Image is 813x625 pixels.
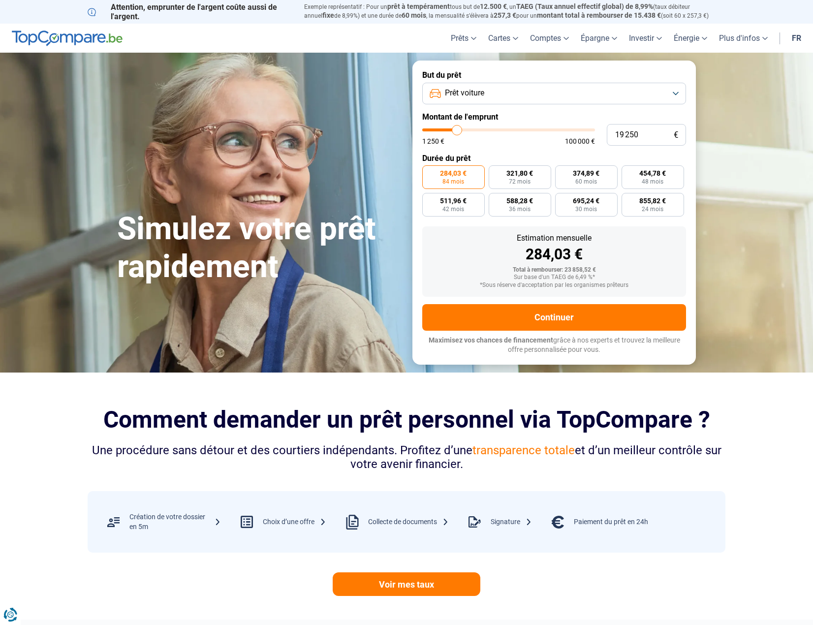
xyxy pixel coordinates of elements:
[524,24,575,53] a: Comptes
[442,179,464,185] span: 84 mois
[480,2,507,10] span: 12.500 €
[575,179,597,185] span: 60 mois
[516,2,653,10] span: TAEG (Taux annuel effectif global) de 8,99%
[430,234,678,242] div: Estimation mensuelle
[509,179,531,185] span: 72 mois
[442,206,464,212] span: 42 mois
[422,154,686,163] label: Durée du prêt
[322,11,334,19] span: fixe
[574,517,648,527] div: Paiement du prêt en 24h
[430,282,678,289] div: *Sous réserve d'acceptation par les organismes prêteurs
[129,512,221,531] div: Création de votre dossier en 5m
[445,88,484,98] span: Prêt voiture
[537,11,661,19] span: montant total à rembourser de 15.438 €
[491,517,532,527] div: Signature
[429,336,553,344] span: Maximisez vos chances de financement
[642,179,663,185] span: 48 mois
[430,274,678,281] div: Sur base d'un TAEG de 6,49 %*
[422,138,444,145] span: 1 250 €
[422,83,686,104] button: Prêt voiture
[422,70,686,80] label: But du prêt
[573,197,599,204] span: 695,24 €
[786,24,807,53] a: fr
[117,210,401,286] h1: Simulez votre prêt rapidement
[440,170,467,177] span: 284,03 €
[430,247,678,262] div: 284,03 €
[422,336,686,355] p: grâce à nos experts et trouvez la meilleure offre personnalisée pour vous.
[573,170,599,177] span: 374,89 €
[430,267,678,274] div: Total à rembourser: 23 858,52 €
[263,517,326,527] div: Choix d’une offre
[639,170,666,177] span: 454,78 €
[575,24,623,53] a: Épargne
[88,443,725,472] div: Une procédure sans détour et des courtiers indépendants. Profitez d’une et d’un meilleur contrôle...
[422,112,686,122] label: Montant de l'emprunt
[668,24,713,53] a: Énergie
[642,206,663,212] span: 24 mois
[623,24,668,53] a: Investir
[506,170,533,177] span: 321,80 €
[422,304,686,331] button: Continuer
[482,24,524,53] a: Cartes
[440,197,467,204] span: 511,96 €
[494,11,516,19] span: 257,3 €
[88,2,292,21] p: Attention, emprunter de l'argent coûte aussi de l'argent.
[387,2,450,10] span: prêt à tempérament
[333,572,480,596] a: Voir mes taux
[304,2,725,20] p: Exemple représentatif : Pour un tous but de , un (taux débiteur annuel de 8,99%) et une durée de ...
[509,206,531,212] span: 36 mois
[472,443,575,457] span: transparence totale
[674,131,678,139] span: €
[368,517,449,527] div: Collecte de documents
[402,11,426,19] span: 60 mois
[713,24,774,53] a: Plus d'infos
[565,138,595,145] span: 100 000 €
[445,24,482,53] a: Prêts
[575,206,597,212] span: 30 mois
[88,406,725,433] h2: Comment demander un prêt personnel via TopCompare ?
[639,197,666,204] span: 855,82 €
[12,31,123,46] img: TopCompare
[506,197,533,204] span: 588,28 €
